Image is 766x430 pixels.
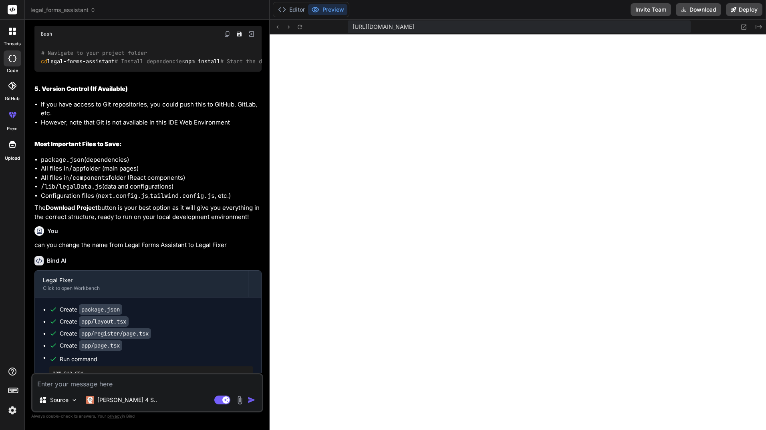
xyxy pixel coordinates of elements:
img: Claude 4 Sonnet [86,396,94,404]
code: next.config.js [98,192,148,200]
div: Create [60,305,122,313]
p: can you change the name from Legal Forms Assistant to Legal Fixer [34,241,262,250]
li: If you have access to Git repositories, you could push this to GitHub, GitLab, etc. [41,100,262,118]
div: Create [60,330,151,338]
p: Always double-check its answers. Your in Bind [31,412,263,420]
button: Invite Team [631,3,671,16]
label: code [7,67,18,74]
div: Click to open Workbench [43,285,240,291]
li: However, note that Git is not available in this IDE Web Environment [41,118,262,127]
code: /components [69,174,109,182]
strong: 5. Version Control (If Available) [34,85,128,92]
li: All files in folder (React components) [41,173,262,183]
span: # Start the development server [220,58,316,65]
span: Run command [60,355,253,363]
code: app/layout.tsx [79,316,129,327]
strong: Most Important Files to Save: [34,140,122,148]
button: Legal FixerClick to open Workbench [35,271,248,297]
li: All files in folder (main pages) [41,164,262,173]
img: settings [6,404,19,417]
h6: You [47,227,58,235]
span: # Install dependencies [115,58,185,65]
li: (dependencies) [41,155,262,165]
code: app/page.tsx [79,340,122,351]
button: Editor [275,4,308,15]
button: Deploy [726,3,762,16]
span: Bash [41,31,52,37]
span: # Navigate to your project folder [41,50,147,57]
strong: Download Project [46,204,98,211]
code: /app [69,165,83,173]
button: Preview [308,4,347,15]
h6: Bind AI [47,257,67,265]
code: package.json [41,156,84,164]
label: GitHub [5,95,20,102]
span: cd [41,58,47,65]
span: [URL][DOMAIN_NAME] [353,23,414,31]
img: attachment [235,396,244,405]
div: Create [60,317,129,326]
pre: npm run dev [52,370,250,376]
code: app/register/page.tsx [79,328,151,339]
div: Legal Fixer [43,276,240,284]
div: Create [60,342,122,350]
code: /lib/legalData.js [41,183,102,191]
span: legal_forms_assistant [30,6,96,14]
li: Configuration files ( , , etc.) [41,191,262,201]
img: copy [224,31,230,37]
button: Download [676,3,721,16]
p: Source [50,396,69,404]
li: (data and configurations) [41,182,262,191]
code: tailwind.config.js [150,192,215,200]
span: privacy [107,414,122,418]
button: Save file [234,28,245,40]
label: threads [4,40,21,47]
p: The button is your best option as it will give you everything in the correct structure, ready to ... [34,203,262,221]
img: Open in Browser [248,30,255,38]
label: Upload [5,155,20,162]
label: prem [7,125,18,132]
code: legal-forms-assistant npm install npm run dev [41,49,352,65]
p: [PERSON_NAME] 4 S.. [97,396,157,404]
img: Pick Models [71,397,78,404]
img: icon [248,396,256,404]
code: package.json [79,304,122,315]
